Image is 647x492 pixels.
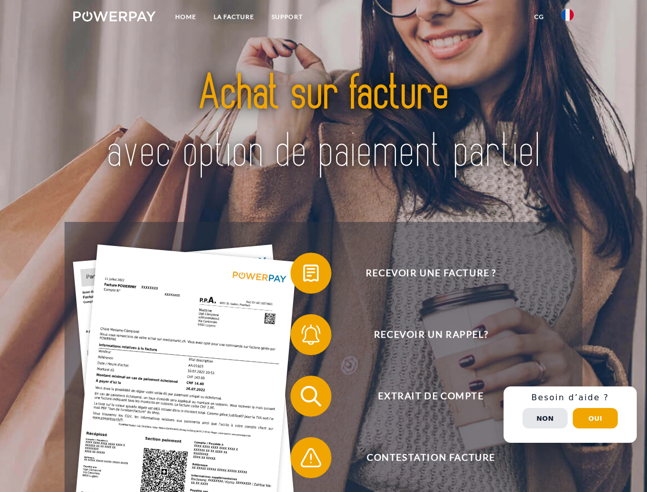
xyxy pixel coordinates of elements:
img: qb_warning.svg [298,445,324,470]
span: Contestation Facture [305,437,556,478]
img: qb_bell.svg [298,322,324,347]
img: qb_bill.svg [298,260,324,286]
img: qb_search.svg [298,383,324,409]
button: Recevoir un rappel? [290,314,557,355]
img: logo-powerpay-white.svg [73,11,156,22]
a: Support [263,8,311,26]
h3: Besoin d’aide ? [510,393,631,403]
button: Extrait de compte [290,376,557,417]
button: Contestation Facture [290,437,557,478]
button: Oui [573,408,618,428]
img: title-powerpay_fr.svg [98,49,549,196]
div: Schnellhilfe [504,386,637,443]
span: Extrait de compte [305,376,556,417]
a: Home [166,8,205,26]
a: CG [526,8,553,26]
a: LA FACTURE [205,8,263,26]
span: Recevoir une facture ? [305,253,556,294]
span: Recevoir un rappel? [305,314,556,355]
button: Non [523,408,568,428]
img: fr [561,9,574,21]
button: Recevoir une facture ? [290,253,557,294]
